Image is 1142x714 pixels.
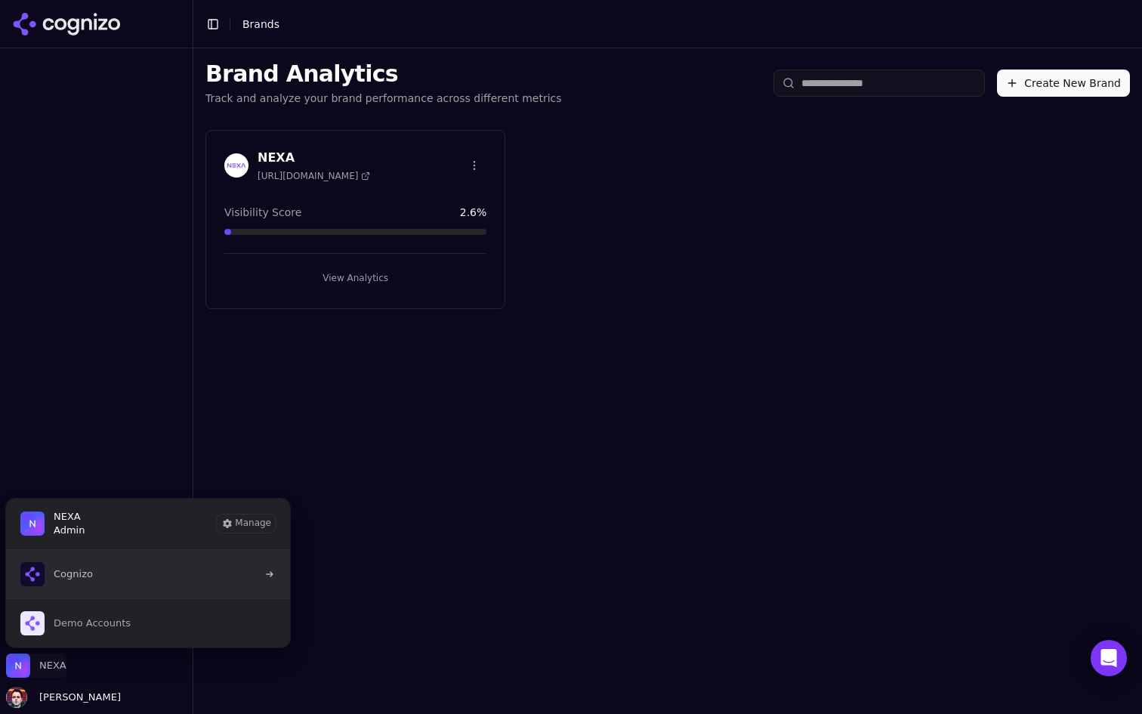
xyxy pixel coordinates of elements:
[217,515,276,533] button: Manage
[258,170,370,182] span: [URL][DOMAIN_NAME]
[54,510,85,524] span: NEXA
[54,524,85,537] span: Admin
[205,91,562,106] p: Track and analyze your brand performance across different metrics
[20,512,45,536] img: NEXA
[6,654,66,678] button: Close organization switcher
[997,70,1130,97] button: Create New Brand
[54,617,131,630] span: Demo Accounts
[33,691,121,704] span: [PERSON_NAME]
[6,654,30,678] img: NEXA
[5,549,291,648] div: List of all organization memberships
[20,562,45,586] img: Cognizo
[205,60,562,88] h1: Brand Analytics
[242,18,279,30] span: Brands
[224,266,486,290] button: View Analytics
[242,17,279,32] nav: breadcrumb
[54,567,93,581] span: Cognizo
[20,611,45,635] img: Demo Accounts
[224,153,248,178] img: NEXA
[6,687,27,708] img: Deniz Ozcan
[460,205,487,220] span: 2.6 %
[39,659,66,672] span: NEXA
[224,205,301,220] span: Visibility Score
[258,149,370,167] h3: NEXA
[1091,640,1127,676] div: Open Intercom Messenger
[6,687,121,708] button: Open user button
[6,499,290,648] div: NEXA is active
